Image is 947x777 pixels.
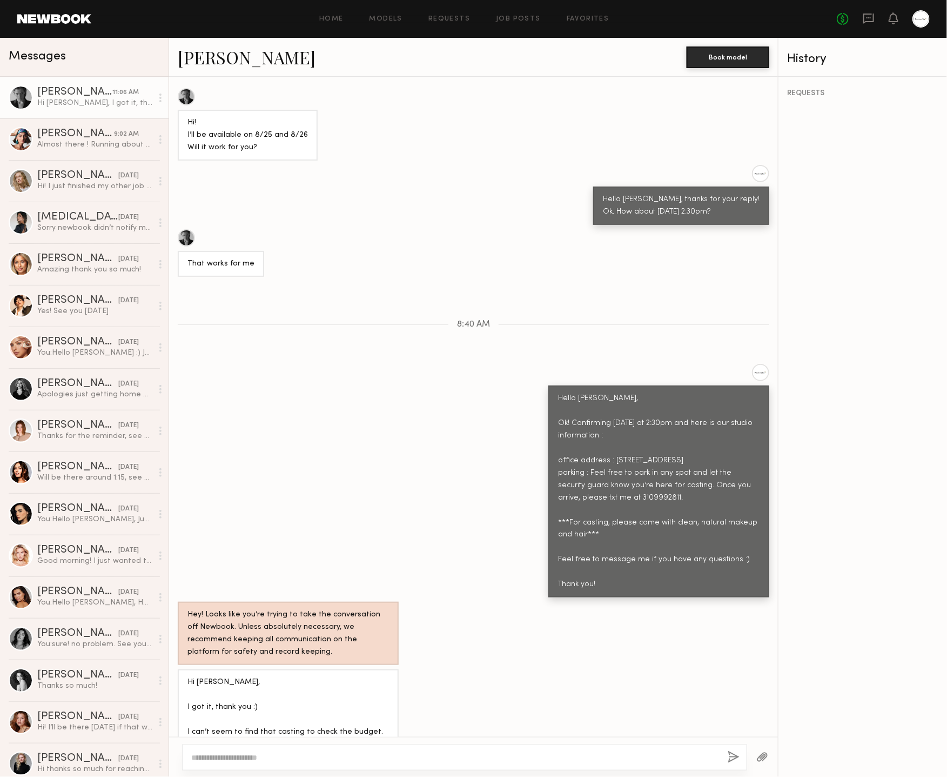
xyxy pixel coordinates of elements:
[37,181,152,191] div: Hi! I just finished my other job early, is it ok if I come now?
[37,753,118,764] div: [PERSON_NAME]
[687,47,769,68] button: Book model
[567,16,609,23] a: Favorites
[496,16,541,23] a: Job Posts
[558,393,760,591] div: Hello [PERSON_NAME], Ok! Confirming [DATE] at 2:30pm and here is our studio information : office ...
[319,16,344,23] a: Home
[37,140,152,150] div: Almost there ! Running about 5 behind! Sorry about that! Traffic was baaad
[118,337,139,348] div: [DATE]
[118,379,139,389] div: [DATE]
[118,587,139,597] div: [DATE]
[37,420,118,431] div: [PERSON_NAME]
[37,514,152,524] div: You: Hello [PERSON_NAME], Just checking in to see if you’re on your way to the casting or if you ...
[118,629,139,639] div: [DATE]
[370,16,402,23] a: Models
[37,264,152,275] div: Amazing thank you so much!
[118,462,139,473] div: [DATE]
[603,194,760,218] div: Hello [PERSON_NAME], thanks for your reply! Ok. How about [DATE] 2:30pm?
[37,87,112,98] div: [PERSON_NAME]
[37,587,118,597] div: [PERSON_NAME]
[118,254,139,264] div: [DATE]
[118,712,139,722] div: [DATE]
[37,337,118,348] div: [PERSON_NAME]
[37,378,118,389] div: [PERSON_NAME]
[37,98,152,108] div: Hi [PERSON_NAME], I got it, thank you :) I can’t seem to find that casting to check the budget. C...
[37,306,152,316] div: Yes! See you [DATE]
[37,556,152,566] div: Good morning! I just wanted to give you a heads up that I got stuck on the freeway for about 25 m...
[37,639,152,649] div: You: sure! no problem. See you later :)
[9,50,66,63] span: Messages
[114,129,139,140] div: 9:02 AM
[118,670,139,681] div: [DATE]
[118,212,139,223] div: [DATE]
[37,628,118,639] div: [PERSON_NAME]
[118,754,139,764] div: [DATE]
[187,117,308,154] div: Hi! I’ll be available on 8/25 and 8/26 Will it work for you?
[37,764,152,774] div: Hi thanks so much for reaching out! I’m not available for casting due to my schedule, but happy t...
[37,597,152,608] div: You: Hello [PERSON_NAME], Hope everything is ok with you! Do you want to reschedule your casting?
[37,722,152,733] div: Hi! I’ll be there [DATE] if that works still. Thank you!
[687,52,769,61] a: Book model
[178,45,315,69] a: [PERSON_NAME]
[118,504,139,514] div: [DATE]
[428,16,470,23] a: Requests
[187,609,389,659] div: Hey! Looks like you’re trying to take the conversation off Newbook. Unless absolutely necessary, ...
[37,295,118,306] div: [PERSON_NAME]
[37,129,114,140] div: [PERSON_NAME]
[37,212,118,223] div: [MEDICAL_DATA][PERSON_NAME]
[37,389,152,400] div: Apologies just getting home and seeing this. I should be able to get there by 11am and can let yo...
[118,171,139,181] div: [DATE]
[37,670,118,681] div: [PERSON_NAME]
[37,431,152,441] div: Thanks for the reminder, see you then!
[37,223,152,233] div: Sorry newbook didn’t notify me you responded I’ll be there in 45
[37,712,118,722] div: [PERSON_NAME]
[37,170,118,181] div: [PERSON_NAME]
[112,88,139,98] div: 11:06 AM
[37,348,152,358] div: You: Hello [PERSON_NAME] :) Just a quick reminder that you're schedule for a casting with us [DAT...
[37,503,118,514] div: [PERSON_NAME]
[457,320,490,329] span: 8:40 AM
[118,421,139,431] div: [DATE]
[37,681,152,691] div: Thanks so much!
[787,53,938,65] div: History
[118,296,139,306] div: [DATE]
[118,546,139,556] div: [DATE]
[37,473,152,483] div: Will be there around 1:15, see you soon!
[37,254,118,264] div: [PERSON_NAME]
[787,90,938,97] div: REQUESTS
[187,258,254,270] div: That works for me
[37,545,118,556] div: [PERSON_NAME]
[37,462,118,473] div: [PERSON_NAME]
